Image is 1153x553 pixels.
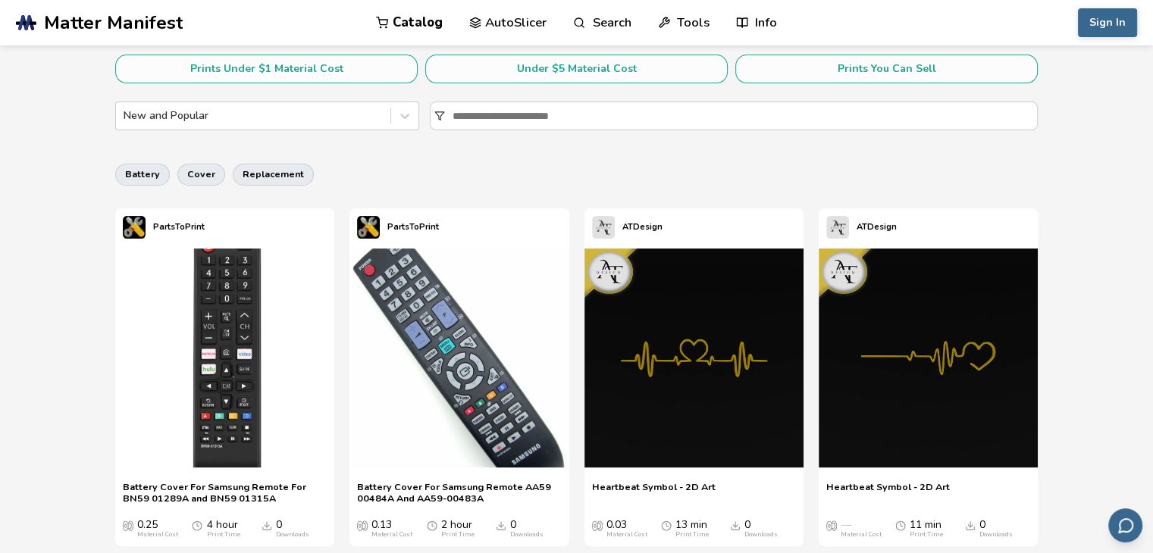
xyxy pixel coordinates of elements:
[124,110,127,122] input: New and Popular
[744,519,778,539] div: 0
[1108,508,1142,542] button: Send feedback via email
[675,519,709,539] div: 13 min
[592,519,603,531] span: Average Cost
[371,519,412,539] div: 0.13
[661,519,672,531] span: Average Print Time
[979,519,1013,539] div: 0
[137,519,178,539] div: 0.25
[276,519,309,539] div: 0
[910,531,943,539] div: Print Time
[895,519,906,531] span: Average Print Time
[592,481,716,504] a: Heartbeat Symbol - 2D Art
[622,219,663,235] p: ATDesign
[606,519,647,539] div: 0.03
[233,164,314,185] button: replacement
[819,208,904,246] a: ATDesign's profileATDesign
[735,55,1038,83] button: Prints You Can Sell
[357,481,561,504] a: Battery Cover For Samsung Remote AA59 00484A And AA59-00483A
[510,531,544,539] div: Downloads
[425,55,728,83] button: Under $5 Material Cost
[206,519,240,539] div: 4 hour
[592,216,615,239] img: ATDesign's profile
[115,208,212,246] a: PartsToPrint's profilePartsToPrint
[177,164,225,185] button: cover
[965,519,976,531] span: Downloads
[584,208,670,246] a: ATDesign's profileATDesign
[841,531,882,539] div: Material Cost
[357,216,380,239] img: PartsToPrint's profile
[192,519,202,531] span: Average Print Time
[387,219,439,235] p: PartsToPrint
[115,55,418,83] button: Prints Under $1 Material Cost
[826,519,837,531] span: Average Cost
[675,531,709,539] div: Print Time
[153,219,205,235] p: PartsToPrint
[44,12,183,33] span: Matter Manifest
[857,219,897,235] p: ATDesign
[357,519,368,531] span: Average Cost
[826,481,950,504] a: Heartbeat Symbol - 2D Art
[910,519,943,539] div: 11 min
[730,519,741,531] span: Downloads
[115,164,170,185] button: battery
[510,519,544,539] div: 0
[137,531,178,539] div: Material Cost
[427,519,437,531] span: Average Print Time
[262,519,272,531] span: Downloads
[206,531,240,539] div: Print Time
[744,531,778,539] div: Downloads
[826,216,849,239] img: ATDesign's profile
[349,208,446,246] a: PartsToPrint's profilePartsToPrint
[441,519,475,539] div: 2 hour
[979,531,1013,539] div: Downloads
[841,519,851,531] span: —
[606,531,647,539] div: Material Cost
[371,531,412,539] div: Material Cost
[123,519,133,531] span: Average Cost
[276,531,309,539] div: Downloads
[1078,8,1137,37] button: Sign In
[496,519,506,531] span: Downloads
[441,531,475,539] div: Print Time
[123,481,327,504] a: Battery Cover For Samsung Remote For BN59 01289A and BN59 01315A
[123,216,146,239] img: PartsToPrint's profile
